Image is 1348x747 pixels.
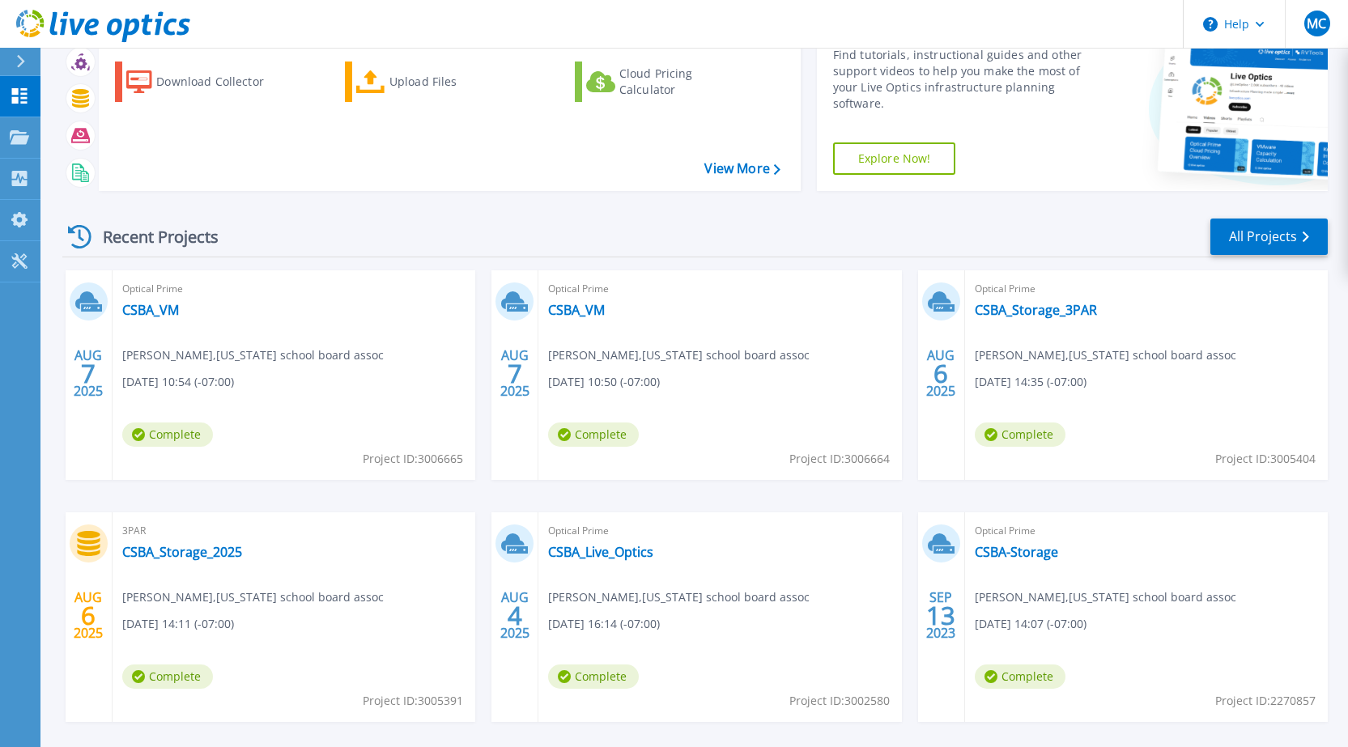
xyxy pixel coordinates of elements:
a: CSBA-Storage [975,544,1058,560]
span: MC [1307,17,1326,30]
span: Project ID: 3006664 [789,450,890,468]
span: Complete [548,664,639,689]
div: Recent Projects [62,217,240,257]
span: [PERSON_NAME] , [US_STATE] school board assoc [122,346,384,364]
a: Explore Now! [833,142,956,175]
span: [DATE] 16:14 (-07:00) [548,615,660,633]
span: Optical Prime [122,280,466,298]
span: 4 [508,609,522,622]
a: Upload Files [345,62,525,102]
span: Complete [975,664,1065,689]
span: 6 [933,367,948,380]
span: [PERSON_NAME] , [US_STATE] school board assoc [975,346,1236,364]
span: Complete [122,422,213,447]
div: AUG 2025 [500,586,530,645]
a: CSBA_VM [548,302,605,318]
span: 3PAR [122,522,466,540]
span: [DATE] 14:35 (-07:00) [975,373,1086,391]
span: Complete [122,664,213,689]
span: [PERSON_NAME] , [US_STATE] school board assoc [975,588,1236,606]
span: [DATE] 10:54 (-07:00) [122,373,234,391]
div: SEP 2023 [925,586,956,645]
span: Complete [548,422,639,447]
span: [DATE] 14:11 (-07:00) [122,615,234,633]
span: Project ID: 3002580 [789,692,890,710]
div: AUG 2025 [500,344,530,403]
a: Cloud Pricing Calculator [575,62,755,102]
div: Cloud Pricing Calculator [619,66,749,98]
span: [PERSON_NAME] , [US_STATE] school board assoc [122,588,384,606]
span: 7 [81,367,96,380]
span: Project ID: 3005391 [363,692,463,710]
a: CSBA_Storage_2025 [122,544,242,560]
span: Project ID: 3005404 [1215,450,1316,468]
div: Find tutorials, instructional guides and other support videos to help you make the most of your L... [833,47,1091,112]
span: 6 [81,609,96,622]
span: Complete [975,422,1065,447]
div: Download Collector [156,66,286,98]
span: [DATE] 14:07 (-07:00) [975,615,1086,633]
span: Project ID: 2270857 [1215,692,1316,710]
span: Project ID: 3006665 [363,450,463,468]
span: [DATE] 10:50 (-07:00) [548,373,660,391]
span: [PERSON_NAME] , [US_STATE] school board assoc [548,588,810,606]
span: Optical Prime [548,522,891,540]
span: Optical Prime [548,280,891,298]
a: CSBA_VM [122,302,179,318]
a: CSBA_Storage_3PAR [975,302,1097,318]
div: Upload Files [389,66,519,98]
span: Optical Prime [975,280,1318,298]
div: AUG 2025 [925,344,956,403]
div: AUG 2025 [73,344,104,403]
span: Optical Prime [975,522,1318,540]
span: 7 [508,367,522,380]
a: CSBA_Live_Optics [548,544,653,560]
a: Download Collector [115,62,296,102]
a: View More [704,161,780,176]
a: All Projects [1210,219,1328,255]
div: AUG 2025 [73,586,104,645]
span: 13 [926,609,955,622]
span: [PERSON_NAME] , [US_STATE] school board assoc [548,346,810,364]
